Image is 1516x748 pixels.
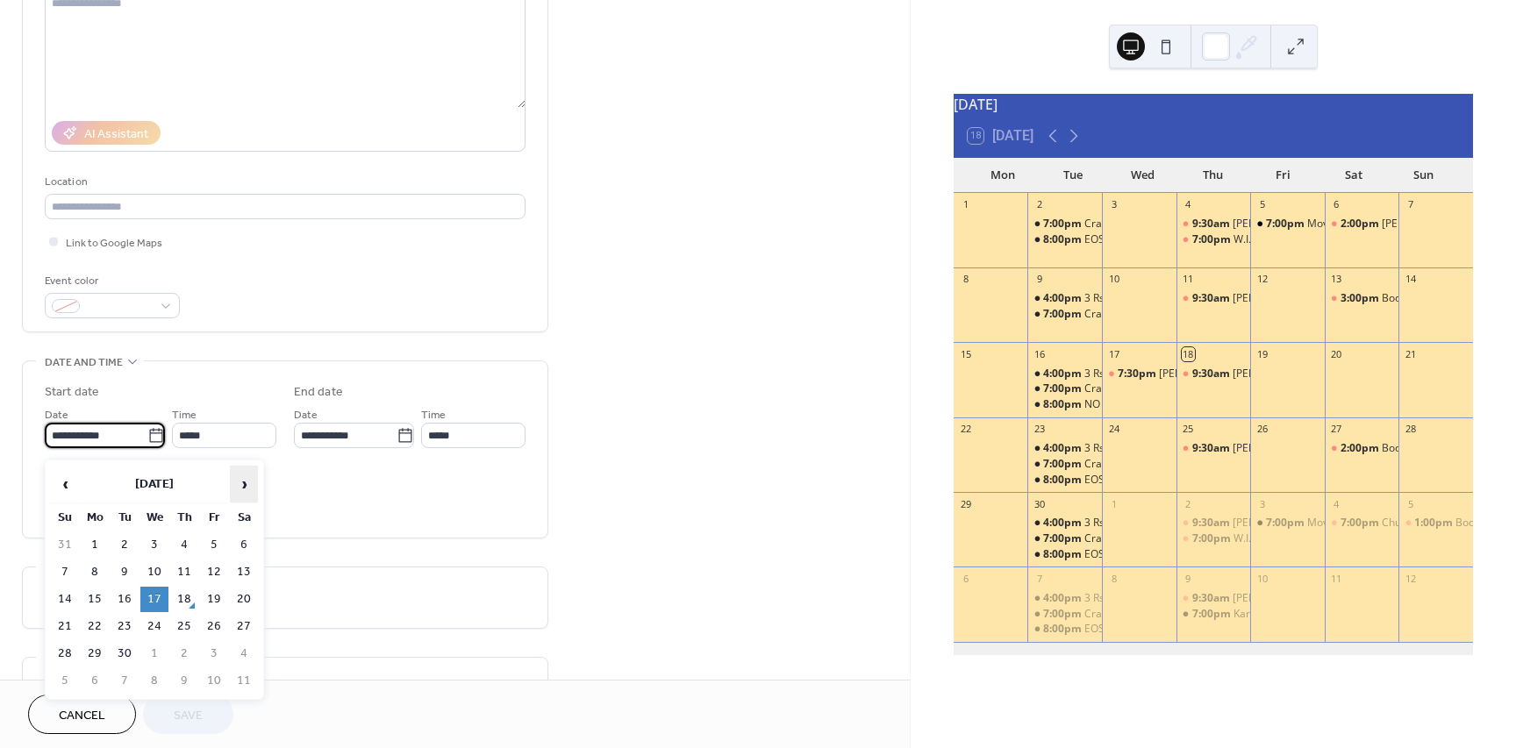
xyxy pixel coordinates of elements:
span: 7:00pm [1043,307,1084,322]
div: Mon [968,158,1038,193]
div: [PERSON_NAME] [DEMOGRAPHIC_DATA] Service [1233,291,1472,306]
div: Church Harvest Supper [1325,516,1399,531]
span: 9:30am [1192,441,1233,456]
td: 28 [51,641,79,666]
div: 18 [1182,347,1195,360]
th: Th [170,505,198,531]
div: Movie night [1307,217,1364,232]
div: Wed [1108,158,1178,193]
div: Booked [1325,291,1399,306]
td: 16 [111,587,139,612]
div: Karate [1234,607,1266,622]
span: 7:00pm [1043,381,1084,396]
td: 12 [200,559,228,585]
div: Milner Church Service [1176,291,1251,306]
span: 8:00pm [1043,473,1084,488]
div: EOSM [1084,232,1114,247]
td: 20 [230,587,258,612]
div: Craft [1027,607,1102,622]
span: 7:00pm [1192,232,1234,247]
div: 8 [1107,572,1120,585]
div: 10 [1107,273,1120,286]
div: Karate [1176,607,1251,622]
th: Sa [230,505,258,531]
td: 8 [140,668,168,694]
div: Tue [1038,158,1108,193]
div: 3 [1255,497,1269,510]
div: 20 [1330,347,1343,360]
td: 13 [230,559,258,585]
div: 8 [959,273,972,286]
div: EOSM [1084,473,1114,488]
th: Mo [81,505,109,531]
div: 1 [1107,497,1120,510]
div: [PERSON_NAME] Meeting [1159,367,1284,381]
div: 12 [1255,273,1269,286]
div: 7 [1404,198,1417,211]
td: 1 [140,641,168,666]
span: Date [45,406,68,424]
div: 1 [959,198,972,211]
div: 22 [959,423,972,436]
div: Booked [1325,441,1399,456]
div: 19 [1255,347,1269,360]
div: 10 [1255,572,1269,585]
div: 3 Rs Booked [1027,367,1102,381]
th: Tu [111,505,139,531]
div: 28 [1404,423,1417,436]
div: 17 [1107,347,1120,360]
div: 3 Rs Booked [1027,441,1102,456]
div: 5 [1255,198,1269,211]
div: 3 Rs Booked [1027,291,1102,306]
td: 4 [230,641,258,666]
td: 17 [140,587,168,612]
div: 3 Rs Booked [1084,291,1144,306]
td: 22 [81,614,109,639]
div: W.I. [1176,531,1251,546]
button: Cancel [28,695,136,734]
div: 3 Rs Booked [1084,441,1144,456]
div: 23 [1033,423,1046,436]
div: Craft [1027,531,1102,546]
div: EOSM [1027,622,1102,637]
div: [PERSON_NAME] [DEMOGRAPHIC_DATA] Service [1233,367,1472,381]
td: 23 [111,614,139,639]
td: 10 [140,559,168,585]
div: 5 [1404,497,1417,510]
div: 27 [1330,423,1343,436]
span: Date and time [45,353,123,372]
td: 15 [81,587,109,612]
td: 2 [170,641,198,666]
div: Craft [1084,607,1109,622]
span: 7:00pm [1043,217,1084,232]
div: Milner Church Service [1176,217,1251,232]
td: 3 [200,641,228,666]
span: 2:00pm [1341,217,1382,232]
div: Movie night [1307,516,1364,531]
span: 9:30am [1192,591,1233,606]
td: 3 [140,532,168,558]
span: 7:00pm [1192,607,1234,622]
span: 4:00pm [1043,291,1084,306]
td: 11 [170,559,198,585]
div: Milner Church Service [1176,591,1251,606]
div: Craft [1084,307,1109,322]
div: 9 [1033,273,1046,286]
div: 6 [959,572,972,585]
div: Craft [1027,457,1102,472]
div: 12 [1404,572,1417,585]
div: W.I. [1234,232,1251,247]
div: Craft [1027,217,1102,232]
span: 8:00pm [1043,232,1084,247]
span: ‹ [52,467,78,502]
div: EOSM [1027,547,1102,562]
div: Sat [1319,158,1389,193]
div: [PERSON_NAME] [DEMOGRAPHIC_DATA] Service [1233,516,1472,531]
span: 7:00pm [1043,457,1084,472]
div: 30 [1033,497,1046,510]
div: Milner Church Service [1176,441,1251,456]
div: 3 Rs Booked [1027,591,1102,606]
div: Craft [1027,381,1102,396]
div: Milner Meeting [1102,367,1176,381]
div: Booked [1382,291,1419,306]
